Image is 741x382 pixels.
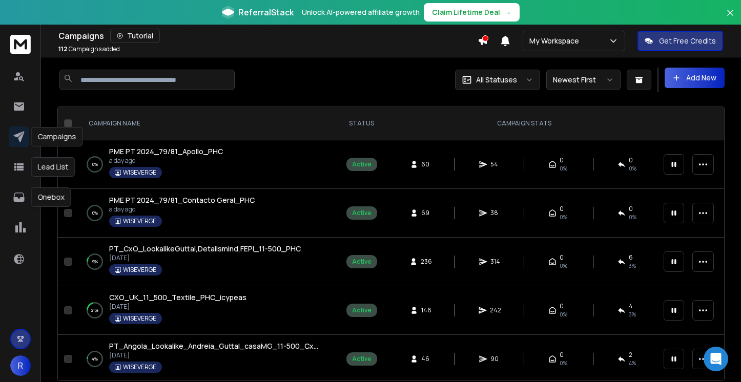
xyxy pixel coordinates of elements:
[421,209,431,217] span: 69
[109,205,255,214] p: a day ago
[421,306,431,314] span: 146
[110,29,160,43] button: Tutorial
[91,305,98,315] p: 21 %
[109,254,301,262] p: [DATE]
[10,355,31,376] button: R
[546,70,621,90] button: Newest First
[58,45,120,53] p: Campaigns added
[76,286,333,335] td: 21%CXO_UK_11_500_Textile_PHC_icypeas[DATE]WISEVERGE
[123,217,156,225] p: WISEVERGE
[629,302,633,310] span: 4
[529,36,583,46] p: My Workspace
[704,347,728,371] div: Open Intercom Messenger
[58,45,68,53] span: 112
[390,107,657,140] th: CAMPAIGN STATS
[109,146,223,157] a: PME PT 2024_79/81_Apollo_PHC
[629,205,633,213] span: 0
[490,209,501,217] span: 38
[629,351,632,359] span: 2
[421,355,431,363] span: 46
[76,189,333,238] td: 0%PME PT 2024_79/81_Contacto Geral_PHCa day agoWISEVERGE
[629,164,636,173] span: 0 %
[109,341,322,351] a: PT_Angola_Lookalike_Andreia_Guttal_casaMG_11-500_CxO_PHC
[109,157,223,165] p: a day ago
[109,146,223,156] span: PME PT 2024_79/81_Apollo_PHC
[76,140,333,189] td: 0%PME PT 2024_79/81_Apollo_PHCa day agoWISEVERGE
[560,310,567,319] span: 0%
[421,258,432,266] span: 236
[123,314,156,323] p: WISEVERGE
[352,209,372,217] div: Active
[629,262,636,270] span: 3 %
[490,355,501,363] span: 90
[629,310,636,319] span: 3 %
[109,303,246,311] p: [DATE]
[92,159,98,169] p: 0 %
[238,6,294,18] span: ReferralStack
[629,213,636,221] span: 0 %
[560,156,564,164] span: 0
[92,354,98,364] p: 4 %
[490,306,501,314] span: 242
[504,7,511,17] span: →
[109,292,246,303] a: CXO_UK_11_500_Textile_PHC_icypeas
[352,306,372,314] div: Active
[421,160,431,168] span: 60
[560,302,564,310] span: 0
[352,258,372,266] div: Active
[333,107,390,140] th: STATUS
[31,157,75,177] div: Lead List
[109,341,339,351] span: PT_Angola_Lookalike_Andreia_Guttal_casaMG_11-500_CxO_PHC
[490,160,501,168] span: 54
[560,359,567,367] span: 0%
[560,262,567,270] span: 0%
[76,238,333,286] td: 9%PT_CxO_LookalikeGuttal,Detailsmind,FEPI_11-500_PHC[DATE]WISEVERGE
[560,351,564,359] span: 0
[109,292,246,302] span: CXO_UK_11_500_Textile_PHC_icypeas
[476,75,517,85] p: All Statuses
[560,213,567,221] span: 0%
[123,168,156,177] p: WISEVERGE
[352,160,372,168] div: Active
[665,68,725,88] button: Add New
[76,107,333,140] th: CAMPAIGN NAME
[490,258,501,266] span: 314
[92,208,98,218] p: 0 %
[109,244,301,254] a: PT_CxO_LookalikeGuttal,Detailsmind,FEPI_11-500_PHC
[659,36,716,46] p: Get Free Credits
[560,164,567,173] span: 0%
[31,187,71,207] div: Onebox
[352,355,372,363] div: Active
[302,7,420,17] p: Unlock AI-powered affiliate growth
[629,359,636,367] span: 4 %
[58,29,478,43] div: Campaigns
[560,253,564,262] span: 0
[629,253,633,262] span: 6
[424,3,520,22] button: Claim Lifetime Deal→
[109,195,255,205] a: PME PT 2024_79/81_Contacto Geral_PHC
[92,257,98,267] p: 9 %
[560,205,564,213] span: 0
[31,127,83,146] div: Campaigns
[629,156,633,164] span: 0
[637,31,723,51] button: Get Free Credits
[724,6,737,31] button: Close banner
[123,266,156,274] p: WISEVERGE
[123,363,156,371] p: WISEVERGE
[109,351,322,359] p: [DATE]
